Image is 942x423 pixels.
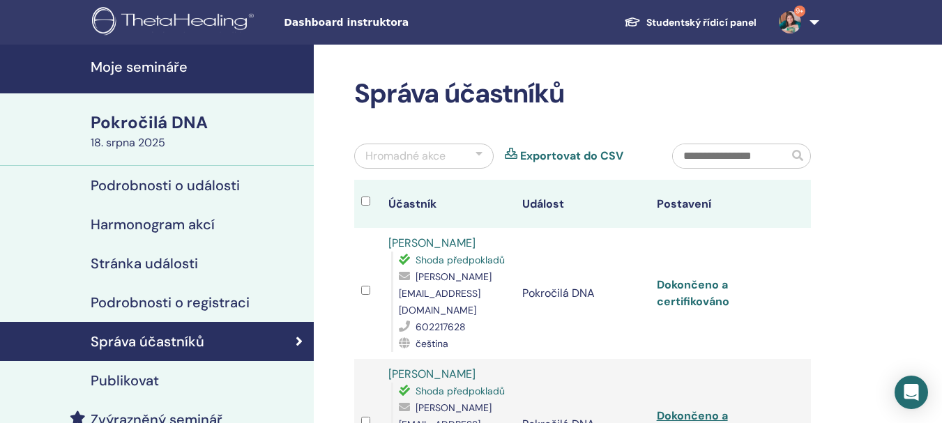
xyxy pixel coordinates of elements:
[416,321,466,333] font: 602217628
[91,135,165,150] font: 18. srpna 2025
[646,16,757,29] font: Studentský řídicí panel
[91,58,188,76] font: Moje semináře
[388,197,436,211] font: Účastník
[91,293,250,312] font: Podrobnosti o registraci
[416,254,505,266] font: Shoda předpokladů
[91,371,159,390] font: Publikovat
[388,236,476,250] a: [PERSON_NAME]
[613,9,768,36] a: Studentský řídicí panel
[399,270,492,316] font: [PERSON_NAME][EMAIL_ADDRESS][DOMAIN_NAME]
[520,148,623,164] a: Exportovat do CSV
[91,215,215,233] font: Harmonogram akcí
[779,11,801,33] img: default.jpg
[91,111,208,133] font: Pokročilá DNA
[388,367,476,381] a: [PERSON_NAME]
[92,7,259,38] img: logo.png
[796,6,804,15] font: 9+
[657,197,711,211] font: Postavení
[82,111,314,151] a: Pokročilá DNA18. srpna 2025
[91,254,198,272] font: Stránka události
[895,376,928,409] div: Otevřete Intercom Messenger
[657,277,729,309] a: Dokončeno a certifikováno
[416,385,505,397] font: Shoda předpokladů
[522,197,564,211] font: Událost
[520,148,623,163] font: Exportovat do CSV
[365,148,446,163] font: Hromadné akce
[416,337,448,350] font: čeština
[624,16,641,28] img: graduation-cap-white.svg
[91,176,240,194] font: Podrobnosti o události
[91,332,204,351] font: Správa účastníků
[354,76,564,111] font: Správa účastníků
[522,286,595,300] font: Pokročilá DNA
[284,17,409,28] font: Dashboard instruktora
